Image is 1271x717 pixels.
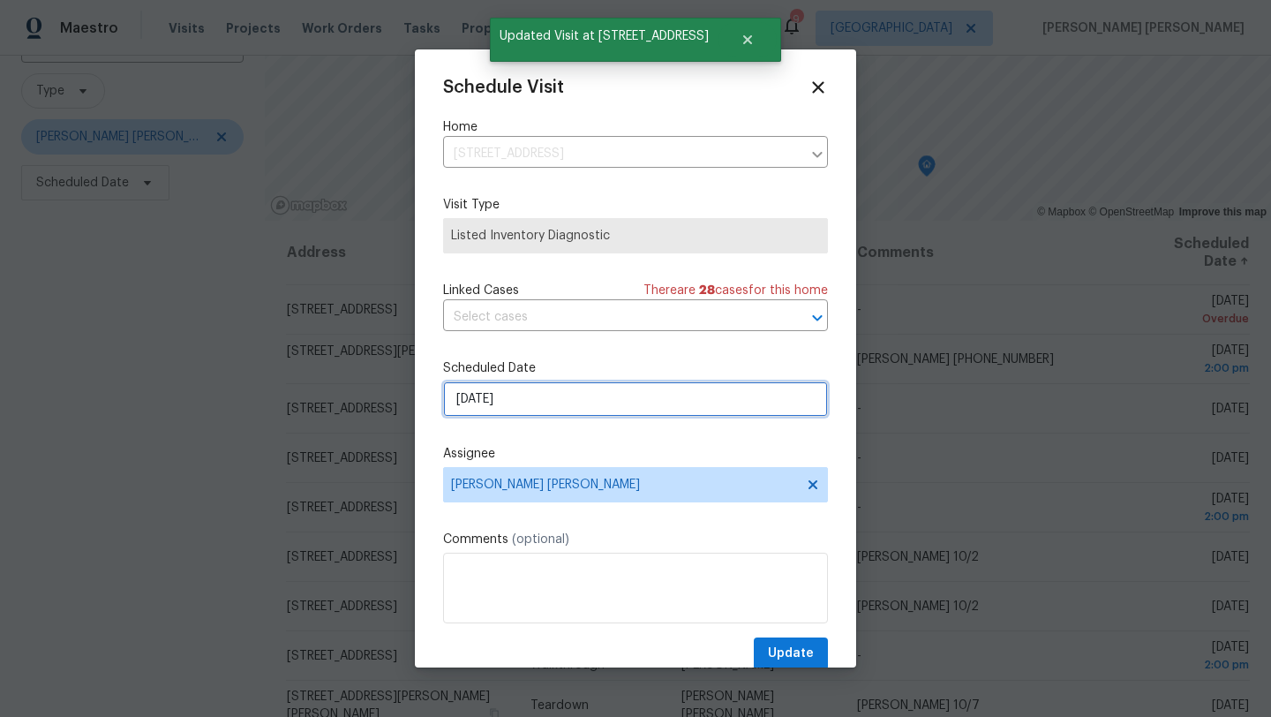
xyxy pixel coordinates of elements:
button: Open [805,306,830,330]
button: Close [718,22,777,57]
label: Scheduled Date [443,359,828,377]
label: Comments [443,531,828,548]
input: Select cases [443,304,778,331]
span: Close [808,78,828,97]
span: Schedule Visit [443,79,564,96]
span: [PERSON_NAME] [PERSON_NAME] [451,478,797,492]
label: Assignee [443,445,828,463]
span: Updated Visit at [STREET_ADDRESS] [490,18,718,55]
label: Visit Type [443,196,828,214]
span: Listed Inventory Diagnostic [451,227,820,245]
input: M/D/YYYY [443,381,828,417]
button: Update [754,638,828,670]
input: Enter in an address [443,140,801,168]
label: Home [443,118,828,136]
span: Update [768,643,814,665]
span: There are case s for this home [643,282,828,299]
span: (optional) [512,533,569,546]
span: 28 [699,284,715,297]
span: Linked Cases [443,282,519,299]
